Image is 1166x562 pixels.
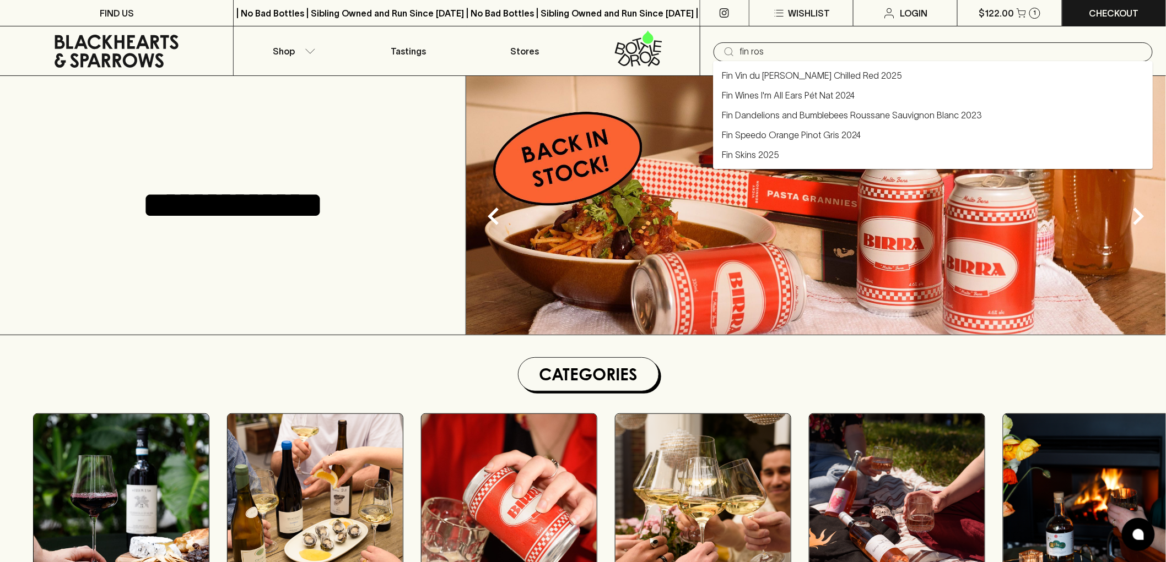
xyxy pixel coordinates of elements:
[722,148,779,161] a: Fin Skins 2025
[511,45,539,58] p: Stores
[273,45,295,58] p: Shop
[391,45,426,58] p: Tastings
[1116,194,1160,238] button: Next
[350,26,467,75] a: Tastings
[788,7,830,20] p: Wishlist
[722,89,855,102] a: Fin Wines I'm All Ears Pét Nat 2024
[100,7,134,20] p: FIND US
[740,43,1144,61] input: Try "Pinot noir"
[722,108,982,122] a: Fin Dandelions and Bumblebees Roussane Sauvignon Blanc 2023
[472,194,516,238] button: Previous
[467,26,583,75] a: Stores
[234,26,350,75] button: Shop
[900,7,928,20] p: Login
[722,69,902,82] a: Fin Vin du [PERSON_NAME] Chilled Red 2025
[722,128,861,141] a: Fin Speedo Orange Pinot Gris 2024
[979,7,1014,20] p: $122.00
[466,76,1166,335] img: optimise
[1133,529,1144,540] img: bubble-icon
[1089,7,1139,20] p: Checkout
[1033,10,1036,16] p: 1
[523,362,654,386] h1: Categories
